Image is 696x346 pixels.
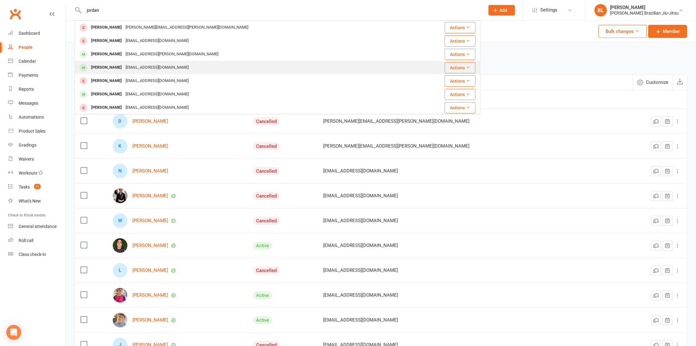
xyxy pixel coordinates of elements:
img: Harvey [113,313,127,327]
a: Dashboard [8,26,66,40]
div: [EMAIL_ADDRESS][DOMAIN_NAME] [124,76,190,85]
span: Member [663,28,680,35]
span: [EMAIL_ADDRESS][DOMAIN_NAME] [323,314,398,326]
span: Customize [646,79,668,86]
a: Waivers [8,152,66,166]
a: Gradings [8,138,66,152]
button: Bulk changes [598,25,647,38]
div: [PERSON_NAME] [89,63,124,72]
button: Add [488,5,515,16]
button: Actions [445,89,475,100]
a: [PERSON_NAME] [132,293,168,298]
div: Wlliam [113,213,127,228]
div: [EMAIL_ADDRESS][DOMAIN_NAME] [124,36,190,45]
a: [PERSON_NAME] [132,193,168,198]
div: Active [253,316,272,324]
a: [PERSON_NAME] [132,143,168,149]
button: Actions [445,49,475,60]
div: Cancelled [253,142,280,150]
a: Roll call [8,234,66,248]
div: Tasks [19,184,30,189]
div: Cancelled [253,217,280,225]
a: Reports [8,82,66,96]
div: [PERSON_NAME] [610,5,679,10]
div: Calendar [19,59,36,64]
a: Payments [8,68,66,82]
a: Messages [8,96,66,110]
div: Karen Joyce [113,139,127,153]
a: Product Sales [8,124,66,138]
div: What's New [19,198,41,203]
div: Waivers [19,157,34,162]
div: [EMAIL_ADDRESS][PERSON_NAME][DOMAIN_NAME] [124,50,220,59]
div: Messages [19,101,38,106]
div: Cancelled [253,167,280,175]
div: BL [594,4,607,16]
span: [EMAIL_ADDRESS][DOMAIN_NAME] [323,239,398,251]
a: Tasks 11 [8,180,66,194]
div: General attendance [19,224,57,229]
a: [PERSON_NAME] [132,268,168,273]
div: [EMAIL_ADDRESS][DOMAIN_NAME] [124,63,190,72]
div: Workouts [19,171,37,175]
img: Rupert [113,288,127,303]
div: [PERSON_NAME] [89,36,124,45]
div: Automations [19,115,44,120]
div: [PERSON_NAME] [89,23,124,32]
input: Search... [82,6,480,15]
a: Workouts [8,166,66,180]
a: Clubworx [7,6,23,22]
a: [PERSON_NAME] [132,168,168,174]
div: Cancelled [253,117,280,125]
a: What's New [8,194,66,208]
div: Dean [113,114,127,129]
span: [EMAIL_ADDRESS][DOMAIN_NAME] [323,190,398,202]
div: Lisa [113,263,127,278]
div: Active [253,242,272,250]
div: Open Intercom Messenger [6,325,21,340]
div: Product Sales [19,129,45,134]
img: Khaled [113,189,127,203]
a: Calendar [8,54,66,68]
div: Reports [19,87,34,92]
div: [PERSON_NAME] [89,76,124,85]
span: [EMAIL_ADDRESS][DOMAIN_NAME] [323,215,398,226]
span: [EMAIL_ADDRESS][DOMAIN_NAME] [323,264,398,276]
span: Settings [540,3,557,17]
div: Payments [19,73,38,78]
div: [PERSON_NAME] [89,90,124,99]
div: Cancelled [253,266,280,275]
span: [EMAIL_ADDRESS][DOMAIN_NAME] [323,289,398,301]
div: [EMAIL_ADDRESS][DOMAIN_NAME] [124,90,190,99]
span: Add [499,8,507,13]
span: [PERSON_NAME][EMAIL_ADDRESS][PERSON_NAME][DOMAIN_NAME] [323,140,469,152]
button: Actions [445,22,475,33]
div: [PERSON_NAME] [89,103,124,112]
a: [PERSON_NAME] [132,317,168,323]
a: [PERSON_NAME] [132,243,168,248]
button: Actions [445,102,475,113]
span: [EMAIL_ADDRESS][DOMAIN_NAME] [323,165,398,177]
div: Class check-in [19,252,46,257]
a: Member [648,25,687,38]
div: [PERSON_NAME][EMAIL_ADDRESS][PERSON_NAME][DOMAIN_NAME] [124,23,250,32]
button: Actions [445,75,475,87]
span: 11 [34,184,41,189]
div: Nathan [113,164,127,178]
div: People [19,45,33,50]
div: [PERSON_NAME] [89,50,124,59]
div: Active [253,291,272,299]
button: Actions [445,35,475,47]
div: Roll call [19,238,33,243]
div: Dashboard [19,31,40,36]
button: Customize [633,75,672,90]
a: Automations [8,110,66,124]
a: [PERSON_NAME] [132,119,168,124]
a: [PERSON_NAME] [132,218,168,223]
img: Josh [113,238,127,253]
div: Cancelled [253,192,280,200]
div: [PERSON_NAME] Brazilian Jiu-Jitsu [610,10,679,16]
div: Gradings [19,143,36,148]
div: [EMAIL_ADDRESS][DOMAIN_NAME] [124,103,190,112]
span: [PERSON_NAME][EMAIL_ADDRESS][PERSON_NAME][DOMAIN_NAME] [323,115,469,127]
